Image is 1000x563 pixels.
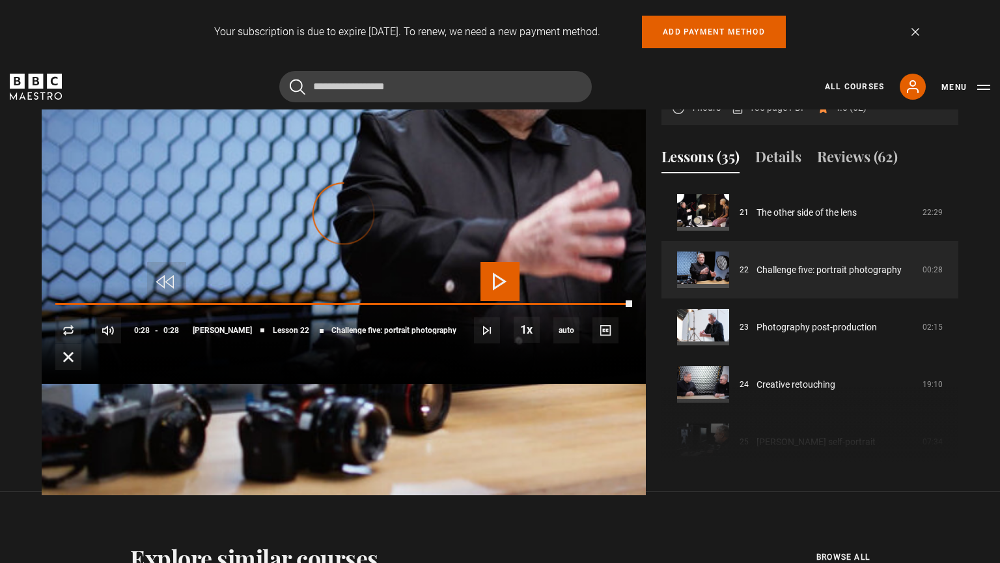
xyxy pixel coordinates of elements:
[817,146,898,173] button: Reviews (62)
[757,263,902,277] a: Challenge five: portrait photography
[553,317,579,343] span: auto
[592,317,618,343] button: Captions
[553,317,579,343] div: Current quality: 720p
[155,326,158,335] span: -
[331,326,456,334] span: Challenge five: portrait photography
[163,319,179,342] span: 0:28
[214,24,600,40] p: Your subscription is due to expire [DATE]. To renew, we need a new payment method.
[661,146,740,173] button: Lessons (35)
[55,317,81,343] button: Replay
[757,378,835,392] a: Creative retouching
[514,317,540,343] button: Playback Rate
[95,317,121,343] button: Mute
[273,326,309,334] span: Lesson 22
[757,206,857,220] a: The other side of the lens
[55,303,632,306] div: Progress Bar
[279,71,592,102] input: Search
[134,319,150,342] span: 0:28
[825,81,884,93] a: All Courses
[941,81,990,94] button: Toggle navigation
[42,44,646,384] video-js: Video Player
[10,74,62,100] svg: BBC Maestro
[755,146,801,173] button: Details
[474,317,500,343] button: Next Lesson
[757,321,877,334] a: Photography post-production
[642,16,786,48] a: Add payment method
[290,79,305,95] button: Submit the search query
[55,344,81,370] button: Fullscreen
[193,326,252,334] span: [PERSON_NAME]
